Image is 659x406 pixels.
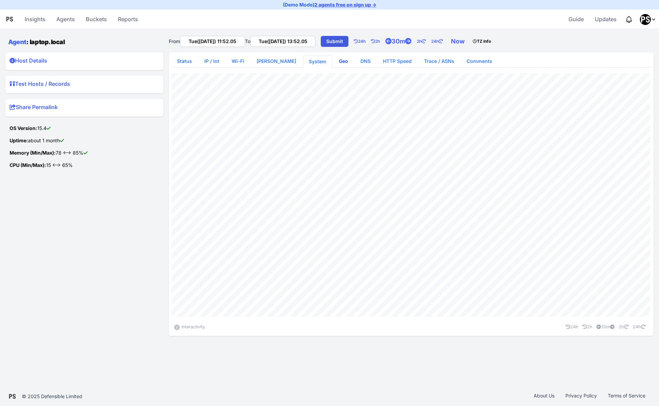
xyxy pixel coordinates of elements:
strong: Memory (Min/Max): [10,150,56,156]
a: Reports [115,11,141,27]
a: 30m [594,324,615,329]
span: 15.4 [10,125,51,131]
a: Guide [566,11,587,27]
a: 2h [417,35,431,48]
strong: TZ Info [473,39,491,44]
a: Agents [54,11,78,27]
a: DNS [355,55,376,67]
small: Interactivity [181,324,205,329]
a: 24h [563,324,578,329]
a: 24h [431,35,448,48]
summary: Share Permalink [10,103,159,114]
span: 15 <--> 65% [10,162,73,168]
label: From [169,38,180,45]
p: (Demo Mode) [283,1,376,8]
div: © 2025 Defensible Limited [22,393,82,400]
a: 30m [385,35,417,48]
summary: Host Details [10,56,159,67]
a: Wi-Fi [226,55,250,67]
a: Geo [333,55,354,67]
div: Notifications [625,15,633,24]
span: 78 <--> 85% [10,150,87,156]
a: HTTP Speed [377,55,417,67]
a: Insights [22,11,48,27]
a: IP / Int [199,55,225,67]
a: 24h [630,324,651,329]
a: Agent [8,38,26,45]
a: Buckets [83,11,110,27]
div: Profile Menu [640,14,656,25]
a: 2 agents free on sign up → [314,2,376,8]
strong: Uptime: [10,137,28,143]
a: [PERSON_NAME] [251,55,302,67]
a: Trace / ASNs [418,55,460,67]
a: 24h [354,35,371,48]
a: Updates [592,11,619,27]
a: System [303,55,332,68]
span: Guide [568,12,584,26]
a: Terms of Service [602,392,651,401]
summary: Test Hosts / Records [10,80,159,91]
strong: CPU (Min/Max): [10,162,46,168]
a: 2h [580,324,592,329]
a: About Us [528,392,560,401]
a: Privacy Policy [560,392,602,401]
a: Status [171,55,197,67]
span: Updates [595,12,617,26]
a: Comments [461,55,498,67]
label: To [245,38,250,45]
img: Pansift Demo Account [640,14,651,25]
strong: OS Version: [10,125,37,131]
a: Submit [321,36,348,47]
a: 2h [616,324,629,329]
h1: : laptop.local [8,37,69,47]
a: 2h [371,35,385,48]
a: Now [448,35,470,48]
span: about 1 month [10,137,64,143]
